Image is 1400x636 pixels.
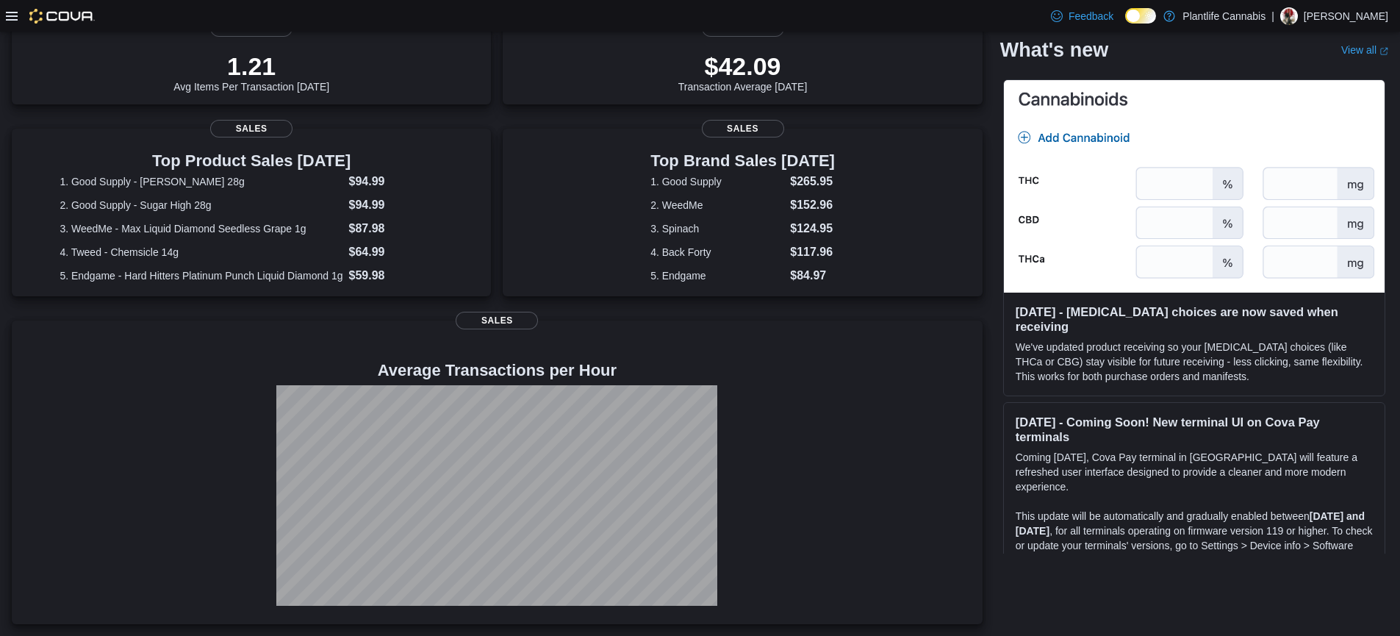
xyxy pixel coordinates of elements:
svg: External link [1379,46,1388,55]
p: This update will be automatically and gradually enabled between , for all terminals operating on ... [1016,509,1373,568]
h3: Top Product Sales [DATE] [60,152,443,170]
p: We've updated product receiving so your [MEDICAL_DATA] choices (like THCa or CBG) stay visible fo... [1016,340,1373,384]
input: Dark Mode [1125,8,1156,24]
dd: $94.99 [349,173,443,190]
span: Sales [456,312,538,329]
dt: 4. Back Forty [650,245,784,260]
span: Sales [210,120,292,137]
dd: $152.96 [790,196,835,214]
h3: [DATE] - [MEDICAL_DATA] choices are now saved when receiving [1016,304,1373,334]
div: Avg Items Per Transaction [DATE] [173,51,329,93]
dd: $59.98 [349,267,443,285]
div: Transaction Average [DATE] [678,51,808,93]
dt: 1. Good Supply - [PERSON_NAME] 28g [60,174,342,189]
h4: Average Transactions per Hour [24,362,971,379]
dd: $64.99 [349,243,443,261]
span: Feedback [1069,9,1113,24]
dt: 3. WeedMe - Max Liquid Diamond Seedless Grape 1g [60,221,342,236]
dd: $87.98 [349,220,443,237]
dd: $94.99 [349,196,443,214]
h3: [DATE] - Coming Soon! New terminal UI on Cova Pay terminals [1016,415,1373,444]
dt: 3. Spinach [650,221,784,236]
dt: 1. Good Supply [650,174,784,189]
div: Sam Kovacs [1280,7,1298,25]
img: Cova [29,9,95,24]
p: 1.21 [173,51,329,81]
p: $42.09 [678,51,808,81]
p: | [1271,7,1274,25]
dt: 5. Endgame - Hard Hitters Platinum Punch Liquid Diamond 1g [60,268,342,283]
dt: 2. WeedMe [650,198,784,212]
p: Plantlife Cannabis [1182,7,1266,25]
span: Sales [702,120,784,137]
dd: $265.95 [790,173,835,190]
dt: 2. Good Supply - Sugar High 28g [60,198,342,212]
p: [PERSON_NAME] [1304,7,1388,25]
dd: $124.95 [790,220,835,237]
dt: 5. Endgame [650,268,784,283]
a: Feedback [1045,1,1119,31]
p: Coming [DATE], Cova Pay terminal in [GEOGRAPHIC_DATA] will feature a refreshed user interface des... [1016,450,1373,494]
h3: Top Brand Sales [DATE] [650,152,835,170]
h2: What's new [1000,38,1108,62]
dd: $84.97 [790,267,835,285]
dt: 4. Tweed - Chemsicle 14g [60,245,342,260]
dd: $117.96 [790,243,835,261]
a: View allExternal link [1341,44,1388,56]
